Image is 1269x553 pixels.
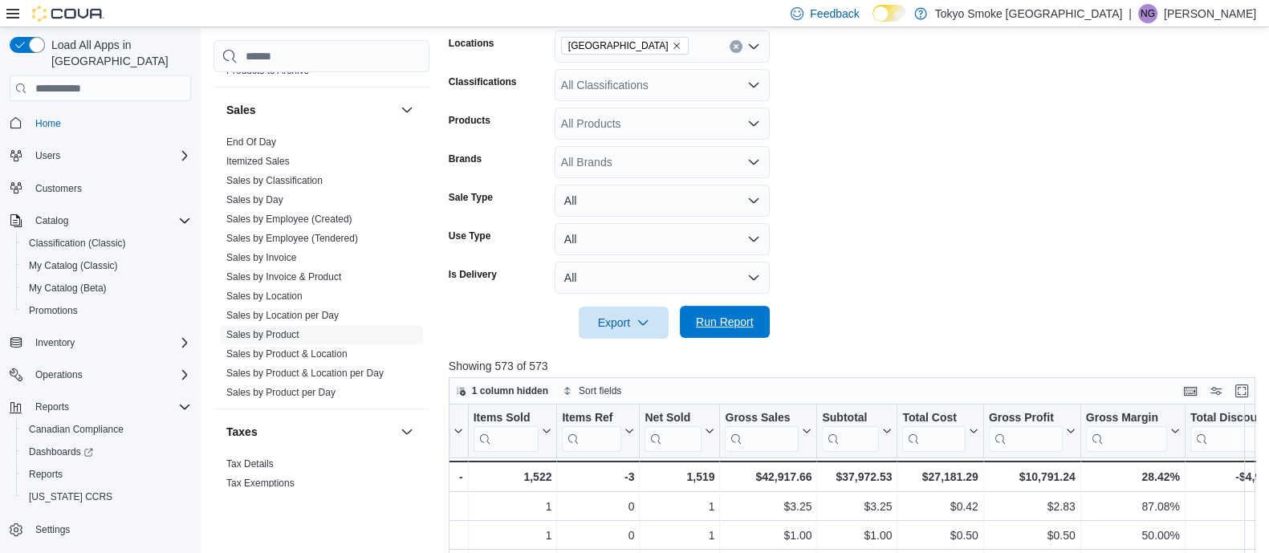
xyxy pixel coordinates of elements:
a: Sales by Invoice & Product [226,271,341,283]
div: $0.50 [902,527,978,546]
span: My Catalog (Classic) [29,259,118,272]
span: Classification (Classic) [22,234,191,253]
img: Cova [32,6,104,22]
span: Sales by Day [226,193,283,206]
button: Inventory [3,331,197,354]
span: Reports [35,401,69,413]
a: Promotions [22,301,84,320]
button: Clear input [730,40,742,53]
label: Use Type [449,230,490,242]
a: Sales by Product & Location [226,348,348,360]
button: Sales [397,100,417,120]
div: ^Grinders [291,527,463,546]
div: Items Sold [473,411,539,426]
span: Ontario [561,37,689,55]
label: Classifications [449,75,517,88]
div: $0.50 [989,527,1076,546]
a: Tax Exemptions [226,478,295,489]
span: Sales by Classification [226,174,323,187]
div: 1,522 [473,467,551,486]
div: Gross Profit [989,411,1063,426]
div: Items Sold [473,411,539,452]
button: Classification (Classic) [16,232,197,254]
span: Run Report [696,314,754,330]
button: Gross Profit [989,411,1076,452]
div: 1,519 [645,467,714,486]
button: Reports [16,463,197,486]
button: Taxes [226,424,394,440]
a: Sales by Invoice [226,252,296,263]
a: Home [29,114,67,133]
button: Run Report [680,306,770,338]
div: 1 [473,498,551,517]
a: Customers [29,179,88,198]
button: Reports [29,397,75,417]
span: Customers [29,178,191,198]
button: My Catalog (Beta) [16,277,197,299]
a: Reports [22,465,69,484]
div: Gross Margin [1085,411,1166,426]
span: Inventory [35,336,75,349]
span: Canadian Compliance [29,423,124,436]
div: Net Sold [645,411,702,426]
p: | [1129,4,1132,23]
div: Classification [291,411,450,452]
div: ^Lighters [291,498,463,517]
span: Sales by Location [226,290,303,303]
span: NG [1141,4,1155,23]
a: Canadian Compliance [22,420,130,439]
a: Sales by Employee (Tendered) [226,233,358,244]
div: Classification [291,411,450,426]
span: Reports [22,465,191,484]
span: Sales by Product per Day [226,386,336,399]
button: Total Cost [902,411,978,452]
div: -3 [562,467,634,486]
div: Total Cost [902,411,965,452]
span: Tax Details [226,457,274,470]
button: Settings [3,518,197,541]
div: Taxes [214,454,429,499]
div: $2.83 [989,498,1076,517]
h3: Taxes [226,424,258,440]
button: Promotions [16,299,197,322]
button: Items Ref [562,411,634,452]
button: Operations [3,364,197,386]
span: My Catalog (Beta) [29,282,107,295]
div: - [291,467,463,486]
a: Dashboards [22,442,100,462]
span: 1 column hidden [472,384,548,397]
p: Tokyo Smoke [GEOGRAPHIC_DATA] [935,4,1123,23]
button: Catalog [3,209,197,232]
a: Classification (Classic) [22,234,132,253]
span: Promotions [22,301,191,320]
span: Home [35,117,61,130]
span: Washington CCRS [22,487,191,506]
span: Reports [29,397,191,417]
label: Sale Type [449,191,493,204]
span: [GEOGRAPHIC_DATA] [568,38,669,54]
button: Net Sold [645,411,714,452]
div: Subtotal [822,411,879,426]
div: Total Cost [902,411,965,426]
button: Canadian Compliance [16,418,197,441]
span: Sales by Product [226,328,299,341]
span: Itemized Sales [226,155,290,168]
button: Open list of options [747,117,760,130]
span: Dashboards [22,442,191,462]
a: Sales by Product & Location per Day [226,368,384,379]
span: Sales by Invoice [226,251,296,264]
button: Users [3,144,197,167]
button: Taxes [397,422,417,441]
button: Inventory [29,333,81,352]
a: Sales by Product per Day [226,387,336,398]
button: Subtotal [822,411,892,452]
button: Customers [3,177,197,200]
button: Items Sold [473,411,551,452]
div: $42,917.66 [725,467,811,486]
div: 28.42% [1085,467,1179,486]
button: All [555,185,770,217]
span: Export [588,307,659,339]
a: Sales by Product [226,329,299,340]
span: Users [29,146,191,165]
